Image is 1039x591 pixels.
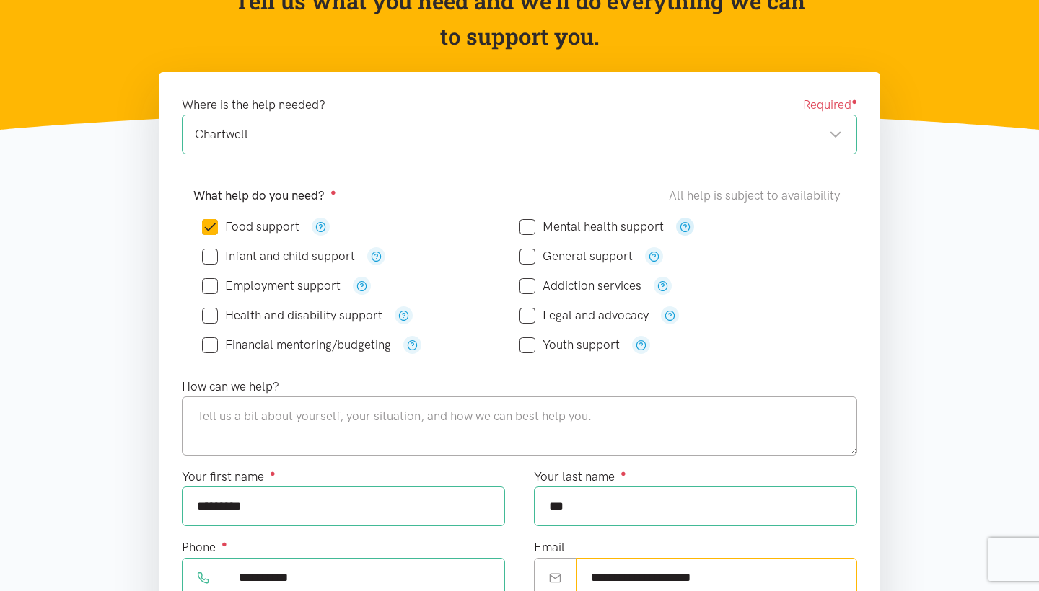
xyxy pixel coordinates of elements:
label: Legal and advocacy [519,309,649,321]
label: Infant and child support [202,250,355,262]
label: Financial mentoring/budgeting [202,339,391,351]
div: Chartwell [195,125,842,144]
label: Food support [202,221,299,233]
label: Email [534,538,565,557]
label: Employment support [202,280,341,292]
label: Mental health support [519,221,664,233]
sup: ● [851,96,857,107]
label: Phone [182,538,227,557]
label: Your last name [534,467,626,486]
sup: ● [330,187,336,197]
label: How can we help? [182,377,279,396]
div: All help is subject to availability [669,186,846,205]
label: Your first name [182,467,276,486]
label: Addiction services [519,280,641,292]
label: Youth support [519,339,620,351]
label: Where is the help needed? [182,95,325,115]
sup: ● [621,468,626,479]
label: Health and disability support [202,309,382,321]
sup: ● [222,538,227,549]
label: General support [519,250,633,262]
span: Required [803,95,857,115]
label: What help do you need? [193,186,336,205]
sup: ● [270,468,276,479]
